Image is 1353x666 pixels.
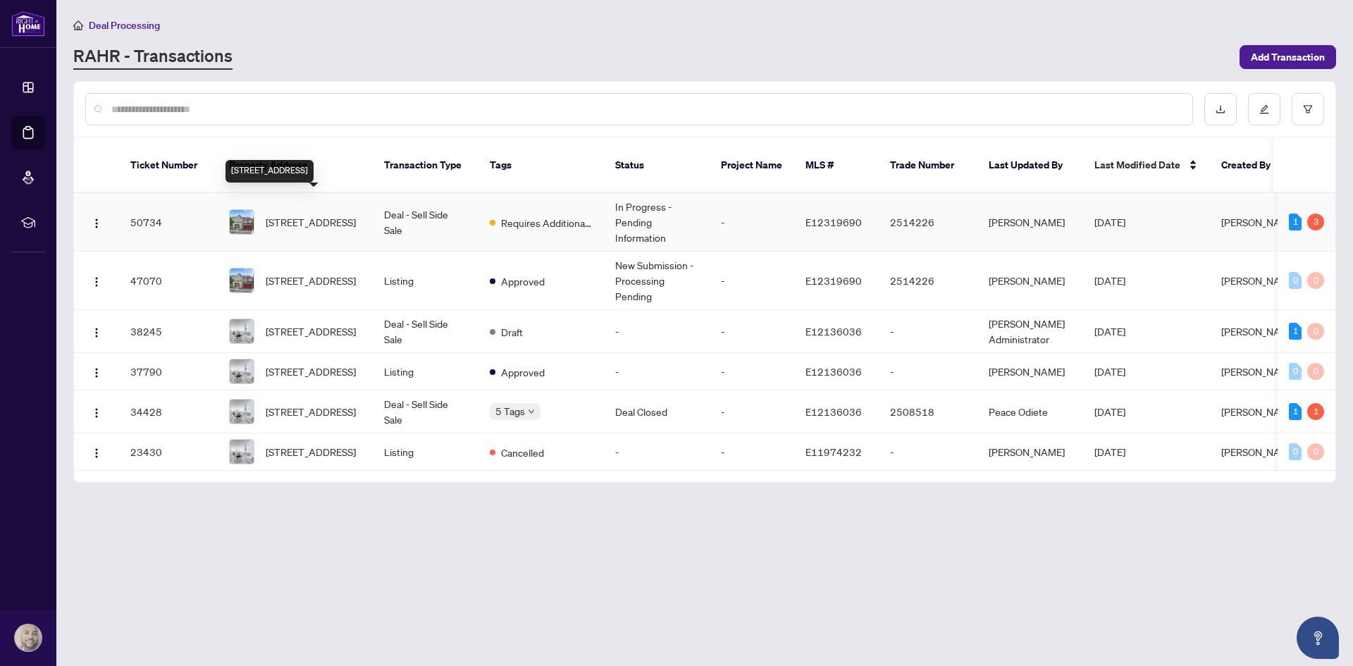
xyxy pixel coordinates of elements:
td: [PERSON_NAME] [977,353,1083,390]
span: [DATE] [1094,216,1125,228]
span: Cancelled [501,445,544,460]
span: [STREET_ADDRESS] [266,404,356,419]
span: [PERSON_NAME] [1221,445,1297,458]
span: edit [1259,104,1269,114]
button: Logo [85,320,108,343]
td: Deal Closed [604,390,710,433]
td: 23430 [119,433,218,471]
td: 38245 [119,310,218,353]
a: RAHR - Transactions [73,44,233,70]
td: 50734 [119,193,218,252]
img: Logo [91,407,102,419]
span: Last Modified Date [1094,157,1180,173]
span: Approved [501,273,545,289]
span: E12319690 [805,274,862,287]
div: 1 [1289,323,1302,340]
button: Logo [85,269,108,292]
td: In Progress - Pending Information [604,193,710,252]
td: - [710,390,794,433]
span: E12136036 [805,365,862,378]
td: [PERSON_NAME] [977,433,1083,471]
th: Created By [1210,138,1295,193]
td: - [710,310,794,353]
img: thumbnail-img [230,319,254,343]
td: 2514226 [879,193,977,252]
span: [PERSON_NAME] [1221,405,1297,418]
td: - [604,353,710,390]
img: thumbnail-img [230,440,254,464]
th: Last Modified Date [1083,138,1210,193]
span: [DATE] [1094,405,1125,418]
div: 0 [1307,272,1324,289]
td: Deal - Sell Side Sale [373,193,478,252]
td: - [604,433,710,471]
span: E12136036 [805,325,862,338]
img: Profile Icon [15,624,42,651]
span: [PERSON_NAME] [1221,365,1297,378]
div: 1 [1289,214,1302,230]
span: E12319690 [805,216,862,228]
td: New Submission - Processing Pending [604,252,710,310]
img: Logo [91,218,102,229]
td: - [879,353,977,390]
button: download [1204,93,1237,125]
div: 0 [1307,443,1324,460]
span: [PERSON_NAME] [1221,325,1297,338]
span: [DATE] [1094,325,1125,338]
th: Property Address [218,138,373,193]
img: thumbnail-img [230,400,254,424]
img: thumbnail-img [230,210,254,234]
td: 47070 [119,252,218,310]
span: [STREET_ADDRESS] [266,444,356,460]
span: [PERSON_NAME] [1221,274,1297,287]
th: Project Name [710,138,794,193]
td: [PERSON_NAME] Administrator [977,310,1083,353]
span: [DATE] [1094,445,1125,458]
span: 5 Tags [495,403,525,419]
th: Status [604,138,710,193]
td: 2514226 [879,252,977,310]
td: - [879,433,977,471]
td: - [710,353,794,390]
div: 1 [1307,403,1324,420]
span: [STREET_ADDRESS] [266,364,356,379]
td: 34428 [119,390,218,433]
img: Logo [91,327,102,338]
img: thumbnail-img [230,269,254,292]
div: 0 [1307,323,1324,340]
td: [PERSON_NAME] [977,252,1083,310]
td: - [710,193,794,252]
div: [STREET_ADDRESS] [225,160,314,183]
td: [PERSON_NAME] [977,193,1083,252]
span: Requires Additional Docs [501,215,593,230]
th: Ticket Number [119,138,218,193]
span: filter [1303,104,1313,114]
span: home [73,20,83,30]
td: - [710,433,794,471]
td: - [604,310,710,353]
th: Transaction Type [373,138,478,193]
button: Add Transaction [1240,45,1336,69]
img: Logo [91,448,102,459]
td: Deal - Sell Side Sale [373,390,478,433]
div: 0 [1289,272,1302,289]
span: [DATE] [1094,274,1125,287]
div: 0 [1307,363,1324,380]
span: [STREET_ADDRESS] [266,214,356,230]
span: Draft [501,324,523,340]
td: Deal - Sell Side Sale [373,310,478,353]
span: Approved [501,364,545,380]
img: thumbnail-img [230,359,254,383]
td: Listing [373,252,478,310]
td: Listing [373,353,478,390]
span: Add Transaction [1251,46,1325,68]
th: Tags [478,138,604,193]
div: 0 [1289,363,1302,380]
th: Trade Number [879,138,977,193]
span: [STREET_ADDRESS] [266,323,356,339]
span: Deal Processing [89,19,160,32]
button: Open asap [1297,617,1339,659]
td: - [710,252,794,310]
td: 2508518 [879,390,977,433]
img: logo [11,11,45,37]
